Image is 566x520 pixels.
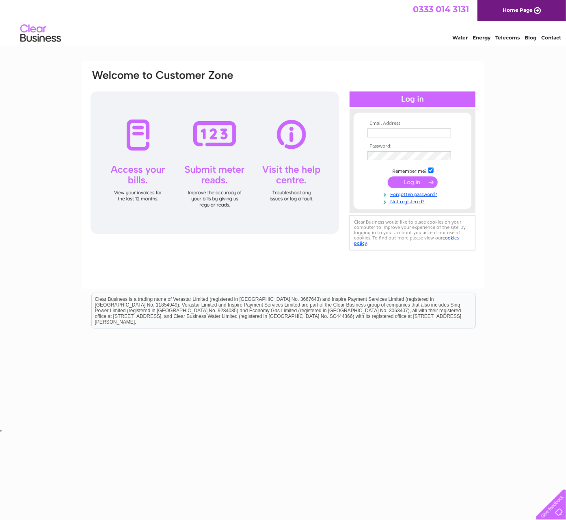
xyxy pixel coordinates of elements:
a: Blog [525,35,536,41]
a: Not registered? [367,197,460,205]
a: 0333 014 3131 [413,4,469,14]
a: Telecoms [495,35,520,41]
div: Clear Business is a trading name of Verastar Limited (registered in [GEOGRAPHIC_DATA] No. 3667643... [92,4,475,39]
a: cookies policy [354,235,459,246]
img: logo.png [20,21,61,46]
th: Email Address: [365,121,460,126]
a: Contact [541,35,561,41]
a: Forgotten password? [367,190,460,198]
div: Clear Business would like to place cookies on your computer to improve your experience of the sit... [350,215,475,250]
input: Submit [388,176,438,188]
td: Remember me? [365,166,460,174]
th: Password: [365,144,460,149]
a: Energy [473,35,490,41]
a: Water [452,35,468,41]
